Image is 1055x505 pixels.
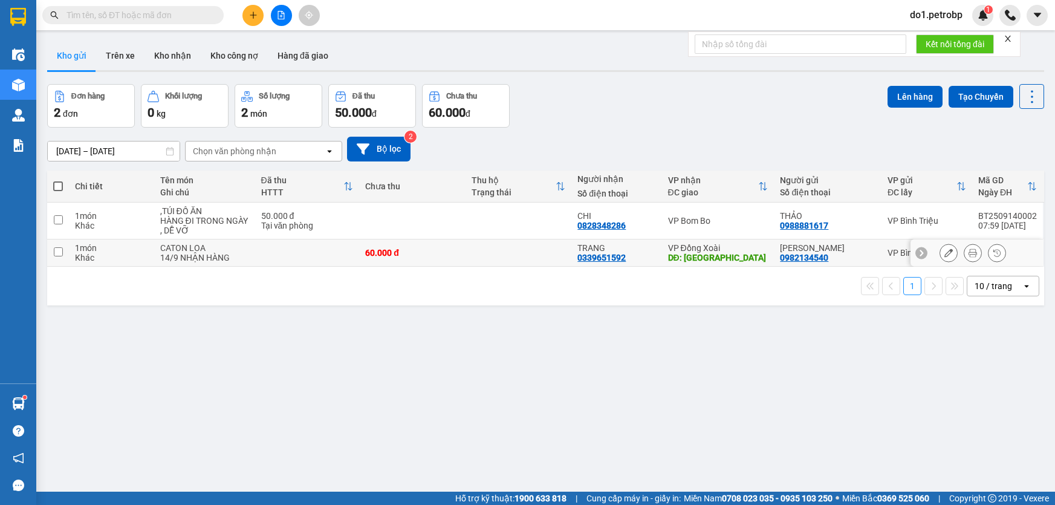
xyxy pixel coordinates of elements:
[63,109,78,119] span: đơn
[71,92,105,100] div: Đơn hàng
[261,175,344,185] div: Đã thu
[75,211,148,221] div: 1 món
[160,175,249,185] div: Tên món
[780,187,875,197] div: Số điện thoại
[940,244,958,262] div: Sửa đơn hàng
[13,425,24,437] span: question-circle
[13,480,24,491] span: message
[48,142,180,161] input: Select a date range.
[888,187,956,197] div: ĐC lấy
[50,11,59,19] span: search
[12,79,25,91] img: warehouse-icon
[67,8,209,22] input: Tìm tên, số ĐT hoặc mã đơn
[250,109,267,119] span: món
[148,105,154,120] span: 0
[780,211,875,221] div: THẢO
[466,171,572,203] th: Toggle SortBy
[780,253,828,262] div: 0982134540
[842,492,929,505] span: Miền Bắc
[978,10,988,21] img: icon-new-feature
[780,175,875,185] div: Người gửi
[668,253,768,262] div: DĐ: CHỢ ĐỒNG PHÚ
[466,109,470,119] span: đ
[984,5,993,14] sup: 1
[75,221,148,230] div: Khác
[903,277,921,295] button: 1
[577,211,655,221] div: CHI
[577,243,655,253] div: TRANG
[577,174,655,184] div: Người nhận
[75,243,148,253] div: 1 món
[1032,10,1043,21] span: caret-down
[515,494,566,503] strong: 1900 633 818
[938,492,940,505] span: |
[972,171,1043,203] th: Toggle SortBy
[12,48,25,61] img: warehouse-icon
[299,5,320,26] button: aim
[261,187,344,197] div: HTTT
[160,187,249,197] div: Ghi chú
[722,494,833,503] strong: 0708 023 035 - 0935 103 250
[577,253,626,262] div: 0339651592
[888,216,966,226] div: VP Bình Triệu
[926,37,984,51] span: Kết nối tổng đài
[975,280,1012,292] div: 10 / trang
[47,41,96,70] button: Kho gửi
[1005,10,1016,21] img: phone-icon
[23,396,27,399] sup: 1
[193,145,276,157] div: Chọn văn phòng nhận
[271,5,292,26] button: file-add
[668,243,768,253] div: VP Đồng Xoài
[261,221,354,230] div: Tại văn phòng
[335,105,372,120] span: 50.000
[978,187,1027,197] div: Ngày ĐH
[662,171,774,203] th: Toggle SortBy
[1027,5,1048,26] button: caret-down
[157,109,166,119] span: kg
[916,34,994,54] button: Kết nối tổng đài
[888,175,956,185] div: VP gửi
[259,92,290,100] div: Số lượng
[160,216,249,235] div: HÀNG ĐI TRONG NGÀY , DỄ VỠ
[429,105,466,120] span: 60.000
[455,492,566,505] span: Hỗ trợ kỹ thuật:
[305,11,313,19] span: aim
[877,494,929,503] strong: 0369 525 060
[261,211,354,221] div: 50.000 đ
[352,92,375,100] div: Đã thu
[988,494,996,503] span: copyright
[141,84,229,128] button: Khối lượng0kg
[144,41,201,70] button: Kho nhận
[577,189,655,198] div: Số điện thoại
[577,221,626,230] div: 0828348286
[668,175,759,185] div: VP nhận
[780,221,828,230] div: 0988881617
[10,8,26,26] img: logo-vxr
[75,253,148,262] div: Khác
[668,187,759,197] div: ĐC giao
[241,105,248,120] span: 2
[12,397,25,410] img: warehouse-icon
[75,181,148,191] div: Chi tiết
[780,243,875,253] div: TRẦN DŨNG
[586,492,681,505] span: Cung cấp máy in - giấy in:
[404,131,417,143] sup: 2
[160,206,249,216] div: ,TÚI ĐỒ ĂN
[1022,281,1031,291] svg: open
[576,492,577,505] span: |
[900,7,972,22] span: do1.petrobp
[1004,34,1012,43] span: close
[978,221,1037,230] div: 07:59 [DATE]
[325,146,334,156] svg: open
[47,84,135,128] button: Đơn hàng2đơn
[978,175,1027,185] div: Mã GD
[235,84,322,128] button: Số lượng2món
[242,5,264,26] button: plus
[668,216,768,226] div: VP Bom Bo
[446,92,477,100] div: Chưa thu
[347,137,411,161] button: Bộ lọc
[422,84,510,128] button: Chưa thu60.000đ
[949,86,1013,108] button: Tạo Chuyến
[372,109,377,119] span: đ
[836,496,839,501] span: ⚪️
